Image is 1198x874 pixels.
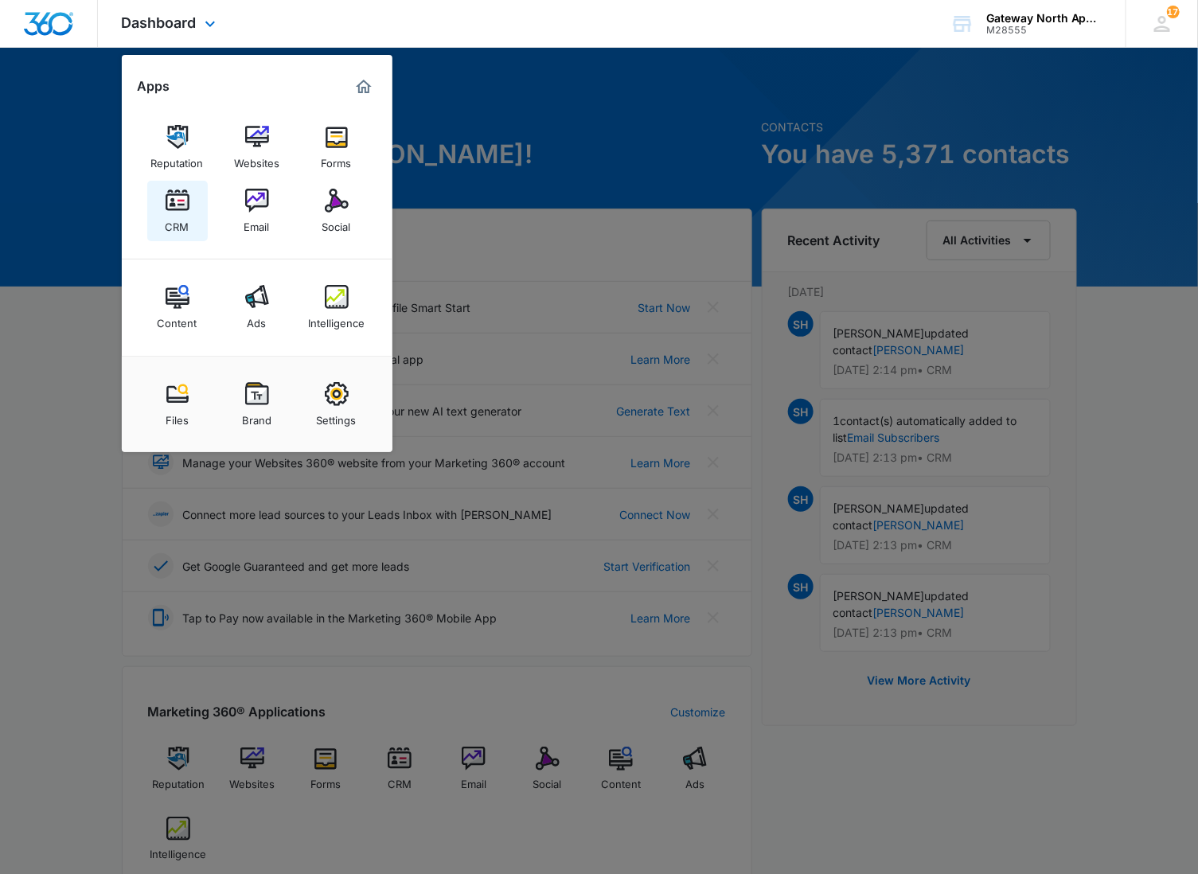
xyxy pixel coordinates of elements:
h2: Apps [138,79,170,94]
div: notifications count [1167,6,1180,18]
div: Reputation [151,149,204,170]
div: Files [166,406,189,427]
a: Websites [227,117,287,178]
a: Email [227,181,287,241]
div: Social [322,213,351,233]
a: Settings [306,374,367,435]
a: Content [147,277,208,338]
a: Files [147,374,208,435]
a: Ads [227,277,287,338]
div: account id [986,25,1102,36]
span: Dashboard [122,14,197,31]
a: Forms [306,117,367,178]
a: CRM [147,181,208,241]
a: Marketing 360® Dashboard [351,74,377,99]
a: Brand [227,374,287,435]
div: Email [244,213,270,233]
span: 172 [1167,6,1180,18]
div: Websites [234,149,279,170]
div: Brand [242,406,271,427]
a: Social [306,181,367,241]
div: Intelligence [308,309,365,330]
div: Settings [317,406,357,427]
div: account name [986,12,1102,25]
div: CRM [166,213,189,233]
a: Reputation [147,117,208,178]
div: Content [158,309,197,330]
div: Forms [322,149,352,170]
div: Ads [248,309,267,330]
a: Intelligence [306,277,367,338]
